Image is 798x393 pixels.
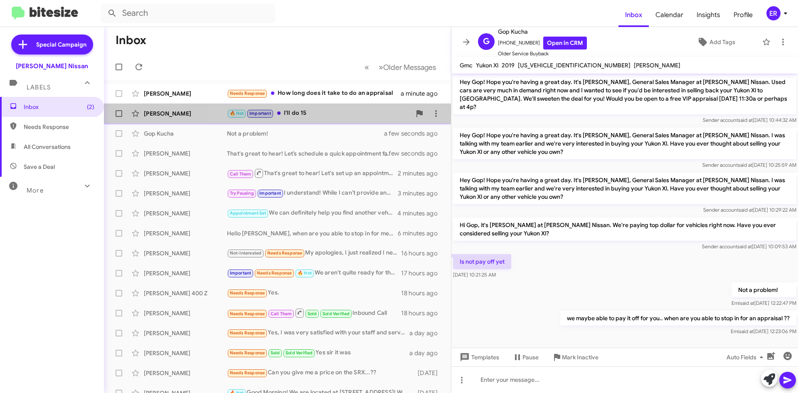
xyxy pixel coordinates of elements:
[618,3,649,27] a: Inbox
[24,143,71,151] span: All Conversations
[230,370,265,376] span: Needs Response
[227,168,398,178] div: That's great to hear! Let's set up an appointment to discuss the details and evaluate your Kicks....
[286,350,313,356] span: Sold Verified
[230,311,265,316] span: Needs Response
[703,207,796,213] span: Sender account [DATE] 10:29:22 AM
[308,311,317,316] span: Sold
[502,62,515,69] span: 2019
[545,350,605,365] button: Mark Inactive
[702,243,796,250] span: Sender account [DATE] 10:09:53 AM
[24,123,94,131] span: Needs Response
[737,243,752,250] span: said at
[144,229,227,237] div: [PERSON_NAME]
[453,128,796,159] p: Hey Gop! Hope you're having a great day. It's [PERSON_NAME], General Sales Manager at [PERSON_NAM...
[740,300,754,306] span: said at
[398,189,444,198] div: 3 minutes ago
[249,111,271,116] span: Important
[144,309,227,317] div: [PERSON_NAME]
[394,149,444,158] div: a few seconds ago
[271,350,280,356] span: Sold
[227,248,401,258] div: My apologies, I just realized I never hit send on this.
[702,162,796,168] span: Sender account [DATE] 10:25:59 AM
[24,163,55,171] span: Save a Deal
[227,129,394,138] div: Not a problem!
[144,149,227,158] div: [PERSON_NAME]
[227,328,409,338] div: Yes, I was very satisfied with your staff and service.
[116,34,146,47] h1: Inbox
[230,330,265,336] span: Needs Response
[230,111,244,116] span: 🔥 Hot
[731,300,796,306] span: Emi [DATE] 12:22:47 PM
[271,311,292,316] span: Call Them
[453,173,796,204] p: Hey Gop! Hope you're having a great day. It's [PERSON_NAME], General Sales Manager at [PERSON_NAM...
[227,149,394,158] div: That's great to hear! Let’s schedule a quick appointment for an inspection. When would be a good ...
[259,190,281,196] span: Important
[257,270,292,276] span: Needs Response
[453,74,796,114] p: Hey Gop! Hope you're having a great day. It's [PERSON_NAME], General Sales Manager at [PERSON_NAM...
[87,103,94,111] span: (2)
[458,350,499,365] span: Templates
[759,6,789,20] button: ER
[144,109,227,118] div: [PERSON_NAME]
[543,37,587,49] a: Open in CRM
[101,3,275,23] input: Search
[731,328,796,334] span: Emi [DATE] 12:23:06 PM
[323,311,350,316] span: Sold Verified
[690,3,727,27] a: Insights
[374,59,441,76] button: Next
[738,162,752,168] span: said at
[144,369,227,377] div: [PERSON_NAME]
[360,59,374,76] button: Previous
[518,62,631,69] span: [US_VEHICLE_IDENTIFICATION_NUMBER]
[738,117,753,123] span: said at
[727,3,759,27] span: Profile
[709,35,735,49] span: Add Tags
[720,350,773,365] button: Auto Fields
[227,208,397,218] div: We can definitely help you find another vehicle.. When are you able to stop in with your Murano ?
[27,84,51,91] span: Labels
[649,3,690,27] a: Calendar
[144,289,227,297] div: [PERSON_NAME] 400 Z
[703,117,796,123] span: Sender account [DATE] 10:44:32 AM
[409,329,444,337] div: a day ago
[453,272,496,278] span: [DATE] 10:21:25 AM
[506,350,545,365] button: Pause
[401,249,444,257] div: 16 hours ago
[634,62,680,69] span: [PERSON_NAME]
[397,209,444,218] div: 4 minutes ago
[451,350,506,365] button: Templates
[16,62,88,70] div: [PERSON_NAME] Nissan
[414,369,444,377] div: [DATE]
[230,290,265,296] span: Needs Response
[453,218,796,241] p: Hi Gop, it's [PERSON_NAME] at [PERSON_NAME] Nissan. We're paying top dollar for vehicles right no...
[401,289,444,297] div: 18 hours ago
[36,40,86,49] span: Special Campaign
[460,62,473,69] span: Gmc
[230,171,251,177] span: Call Them
[227,368,414,378] div: Can you give me a price on the SRX...??
[230,190,254,196] span: Try Pausing
[453,254,511,269] p: Is not pay off yet
[144,269,227,277] div: [PERSON_NAME]
[298,270,312,276] span: 🔥 Hot
[383,63,436,72] span: Older Messages
[401,269,444,277] div: 17 hours ago
[398,229,444,237] div: 6 minutes ago
[230,350,265,356] span: Needs Response
[227,109,411,118] div: I'll do 15
[144,169,227,178] div: [PERSON_NAME]
[144,129,227,138] div: Gop Kucha
[498,49,587,58] span: Older Service Buyback
[227,348,409,358] div: Yes sir it was
[227,89,401,98] div: How long does it take to do an appraisal
[227,288,401,298] div: Yes.
[144,249,227,257] div: [PERSON_NAME]
[230,270,251,276] span: Important
[144,209,227,218] div: [PERSON_NAME]
[401,89,444,98] div: a minute ago
[379,62,383,72] span: »
[360,59,441,76] nav: Page navigation example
